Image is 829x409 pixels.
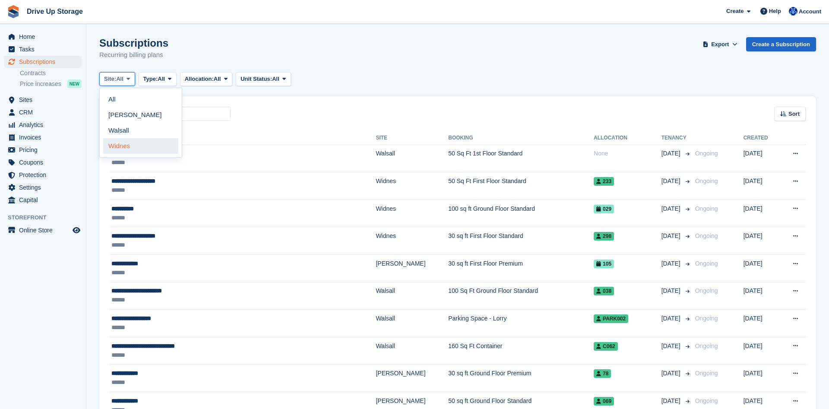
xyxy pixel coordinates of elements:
span: Tasks [19,43,71,55]
td: 30 sq ft First Floor Standard [448,227,594,255]
span: All [272,75,279,83]
span: [DATE] [661,369,682,378]
span: Ongoing [695,397,718,404]
span: All [116,75,123,83]
a: menu [4,131,82,143]
img: Widnes Team [789,7,797,16]
div: None [594,149,661,158]
span: PARK002 [594,314,628,323]
a: Preview store [71,225,82,235]
span: Unit Status: [240,75,272,83]
td: Walsall [376,145,448,172]
span: [DATE] [661,231,682,241]
span: CRM [19,106,71,118]
span: [DATE] [661,177,682,186]
span: Coupons [19,156,71,168]
td: 30 sq ft Ground Floor Premium [448,365,594,392]
td: [DATE] [744,255,779,282]
th: Customer [110,131,376,145]
span: Ongoing [695,260,718,267]
span: [DATE] [661,259,682,268]
a: menu [4,169,82,181]
th: Tenancy [661,131,692,145]
a: Create a Subscription [746,37,816,51]
a: Contracts [20,69,82,77]
p: Recurring billing plans [99,50,168,60]
a: menu [4,144,82,156]
td: Widnes [376,227,448,255]
td: [DATE] [744,365,779,392]
td: 100 Sq Ft Ground Floor Standard [448,282,594,310]
a: menu [4,194,82,206]
span: All [214,75,221,83]
span: 105 [594,260,614,268]
button: Export [701,37,739,51]
span: [DATE] [661,286,682,295]
span: Account [799,7,821,16]
td: 50 Sq Ft 1st Floor Standard [448,145,594,172]
span: 298 [594,232,614,241]
span: Ongoing [695,342,718,349]
span: Sort [788,110,800,118]
td: [PERSON_NAME] [376,365,448,392]
td: [PERSON_NAME] [376,255,448,282]
span: [DATE] [661,396,682,406]
a: Drive Up Storage [23,4,86,19]
td: 160 Sq Ft Container [448,337,594,365]
span: Price increases [20,80,61,88]
span: [DATE] [661,204,682,213]
span: Sites [19,94,71,106]
span: [DATE] [661,314,682,323]
img: stora-icon-8386f47178a22dfd0bd8f6a31ec36ba5ce8667c1dd55bd0f319d3a0aa187defe.svg [7,5,20,18]
span: Help [769,7,781,16]
span: Export [711,40,729,49]
button: Site: All [99,72,135,86]
td: Walsall [376,310,448,337]
a: All [103,92,178,107]
span: Ongoing [695,287,718,294]
span: Analytics [19,119,71,131]
span: Storefront [8,213,86,222]
span: Ongoing [695,232,718,239]
td: 50 Sq Ft First Floor Standard [448,172,594,200]
span: Home [19,31,71,43]
span: Allocation: [185,75,214,83]
span: 038 [594,287,614,295]
span: Create [726,7,744,16]
div: NEW [67,79,82,88]
th: Allocation [594,131,661,145]
a: menu [4,224,82,236]
td: [DATE] [744,145,779,172]
span: All [158,75,165,83]
a: Price increases NEW [20,79,82,89]
span: 029 [594,205,614,213]
td: Widnes [376,172,448,200]
span: Subscriptions [19,56,71,68]
td: [DATE] [744,310,779,337]
span: Pricing [19,144,71,156]
span: Ongoing [695,370,718,377]
span: Type: [143,75,158,83]
th: Booking [448,131,594,145]
span: C062 [594,342,618,351]
td: [DATE] [744,172,779,200]
span: 78 [594,369,611,378]
a: menu [4,94,82,106]
a: [PERSON_NAME] [103,107,178,123]
a: Walsall [103,123,178,138]
span: Protection [19,169,71,181]
a: menu [4,156,82,168]
span: Site: [104,75,116,83]
h1: Subscriptions [99,37,168,49]
td: [DATE] [744,282,779,310]
td: [DATE] [744,227,779,255]
span: Capital [19,194,71,206]
td: Widnes [376,200,448,227]
a: menu [4,181,82,193]
button: Unit Status: All [236,72,291,86]
span: Ongoing [695,315,718,322]
a: menu [4,56,82,68]
span: Settings [19,181,71,193]
td: 100 sq ft Ground Floor Standard [448,200,594,227]
td: 30 sq ft First Floor Premium [448,255,594,282]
